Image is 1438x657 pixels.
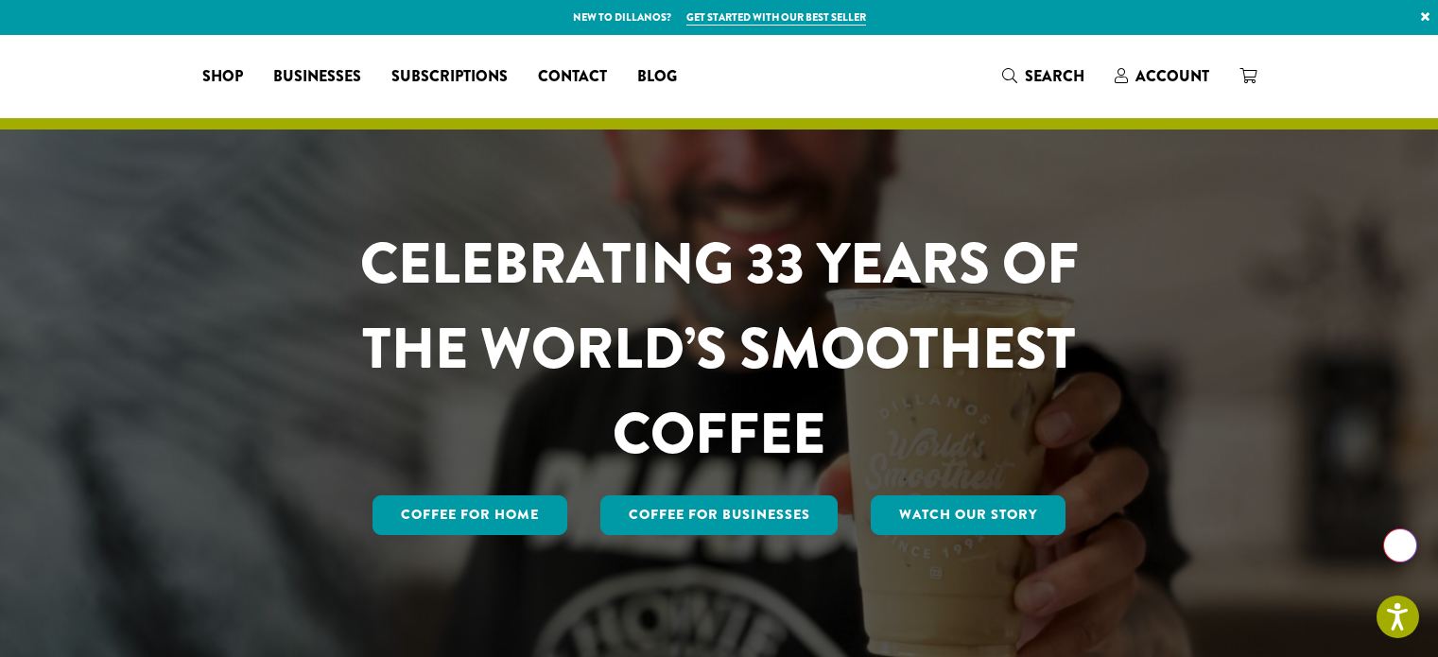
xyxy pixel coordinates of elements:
[987,61,1100,92] a: Search
[372,495,567,535] a: Coffee for Home
[637,65,677,89] span: Blog
[538,65,607,89] span: Contact
[202,65,243,89] span: Shop
[273,65,361,89] span: Businesses
[871,495,1066,535] a: Watch Our Story
[304,221,1135,476] h1: CELEBRATING 33 YEARS OF THE WORLD’S SMOOTHEST COFFEE
[1135,65,1209,87] span: Account
[600,495,839,535] a: Coffee For Businesses
[686,9,866,26] a: Get started with our best seller
[391,65,508,89] span: Subscriptions
[187,61,258,92] a: Shop
[1025,65,1084,87] span: Search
